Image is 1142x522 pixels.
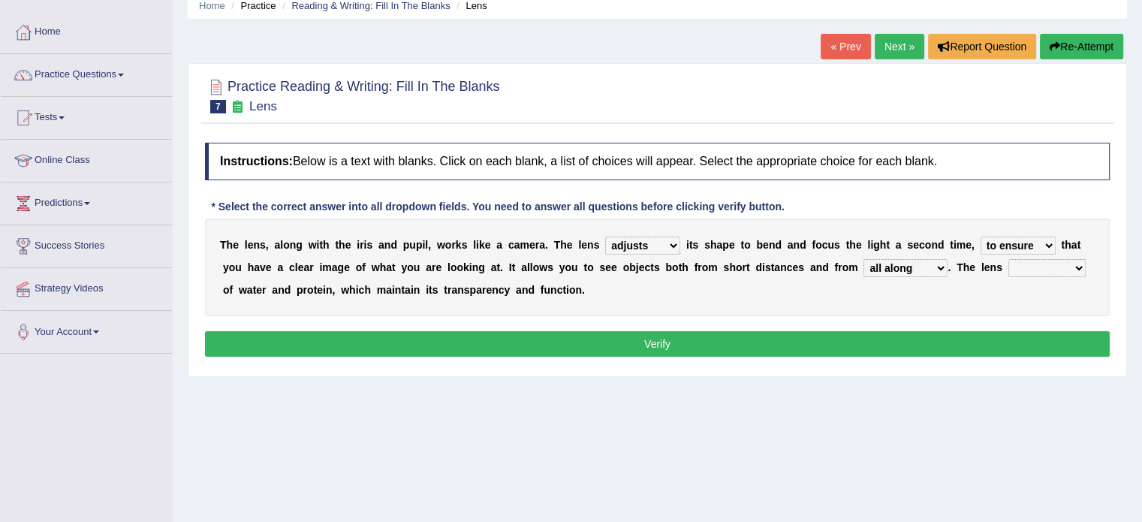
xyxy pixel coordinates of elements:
b: y [223,261,229,273]
b: s [798,261,804,273]
b: e [763,239,769,251]
b: s [260,239,266,251]
a: « Prev [821,34,870,59]
b: f [229,284,233,296]
b: Instructions: [220,155,293,167]
b: e [792,261,798,273]
b: a [378,239,384,251]
small: Lens [249,99,277,113]
b: s [723,261,729,273]
b: c [557,284,563,296]
b: e [611,261,617,273]
b: n [575,284,582,296]
b: w [539,261,547,273]
b: e [913,239,919,251]
b: T [957,261,963,273]
b: a [788,239,794,251]
b: f [834,261,838,273]
b: o [533,261,540,273]
b: i [870,239,873,251]
b: l [447,261,450,273]
b: n [769,239,776,251]
b: h [682,261,689,273]
b: l [981,261,984,273]
b: d [755,261,762,273]
b: t [512,261,516,273]
b: s [693,239,699,251]
b: s [704,239,710,251]
b: e [605,261,611,273]
b: n [472,261,479,273]
b: o [283,239,290,251]
b: o [702,261,709,273]
b: k [479,239,485,251]
b: e [266,261,272,273]
b: e [317,284,323,296]
b: d [775,239,782,251]
b: r [535,239,539,251]
b: a [521,261,527,273]
b: h [227,239,234,251]
b: e [984,261,990,273]
b: s [996,261,1002,273]
b: n [395,284,402,296]
b: w [341,284,349,296]
b: o [744,239,751,251]
b: e [486,284,492,296]
b: b [629,261,636,273]
b: e [639,261,645,273]
b: f [362,261,366,273]
b: i [357,239,360,251]
b: t [319,239,323,251]
b: , [428,239,431,251]
b: h [380,261,387,273]
b: t [496,261,500,273]
b: i [954,239,957,251]
b: y [504,284,510,296]
b: l [473,239,476,251]
b: u [544,284,550,296]
span: 7 [210,100,226,113]
b: d [938,239,945,251]
b: n [492,284,499,296]
b: a [247,284,253,296]
b: n [587,239,594,251]
a: Tests [1,97,172,134]
b: u [235,261,242,273]
a: Home [1,11,172,49]
b: i [323,284,326,296]
b: w [437,239,445,251]
b: u [571,261,578,273]
a: Next » [875,34,924,59]
b: t [950,239,954,251]
b: l [425,239,428,251]
b: s [432,284,438,296]
b: w [372,261,380,273]
b: o [456,261,463,273]
b: d [390,239,397,251]
b: f [541,284,544,296]
b: c [822,239,828,251]
b: i [422,239,425,251]
b: h [323,239,330,251]
b: r [742,261,746,273]
b: b [756,239,763,251]
b: d [528,284,535,296]
b: t [1061,239,1065,251]
b: e [581,239,587,251]
b: r [838,261,842,273]
b: s [547,261,553,273]
b: n [414,284,420,296]
b: n [780,261,787,273]
b: h [1065,239,1071,251]
b: a [496,239,502,251]
b: h [963,261,970,273]
b: a [810,261,816,273]
b: e [298,261,304,273]
b: c [359,284,365,296]
b: r [451,239,455,251]
button: Re-Attempt [1040,34,1123,59]
b: s [462,239,468,251]
b: t [562,284,566,296]
b: r [309,261,313,273]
